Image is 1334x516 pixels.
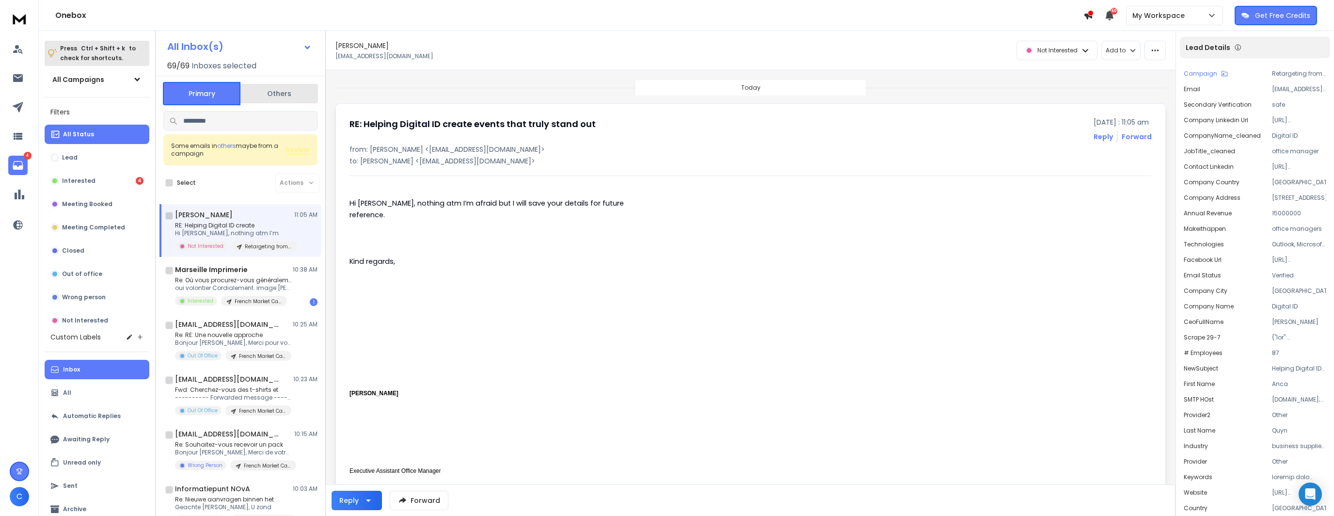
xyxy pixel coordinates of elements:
p: Awaiting Reply [63,435,110,443]
p: Anca [1272,380,1326,388]
p: All [63,389,71,397]
p: Fwd: Cherchez-vous des t-shirts et [175,386,291,394]
p: [STREET_ADDRESS] [1272,194,1326,202]
h1: Marseille Imprimerie [175,265,248,274]
h1: All Campaigns [52,75,104,84]
button: Automatic Replies [45,406,149,426]
p: French Market Campaign | Group B | Ralateam | Max 1 per Company [239,353,286,360]
p: business supplies & equipment [1272,442,1326,450]
button: All Status [45,125,149,144]
p: [DOMAIN_NAME]; [DOMAIN_NAME] [1272,396,1326,403]
span: Review [286,145,310,155]
button: Forward [390,491,448,510]
p: office managers [1272,225,1326,233]
p: Re: Souhaitez-vous recevoir un pack [175,441,291,449]
p: French Market Campaign | Group B | Ralateam | Max 1 per Company [235,298,281,305]
p: Today [741,84,761,92]
p: [URL][DOMAIN_NAME] [1272,116,1326,124]
p: Interested [62,177,95,185]
p: Other [1272,458,1326,466]
h3: Filters [45,105,149,119]
p: Company Address [1184,194,1240,202]
p: Bonjour [PERSON_NAME], Merci de votre retour. En [175,449,291,456]
p: Press to check for shortcuts. [60,44,136,63]
p: ceoFullName [1184,318,1223,326]
p: Lead Details [1186,43,1230,52]
button: Meeting Completed [45,218,149,237]
p: Hi [PERSON_NAME], nothing atm I’m [175,229,291,237]
button: Primary [163,82,240,105]
p: 4 [24,152,32,160]
span: others [217,142,236,150]
p: French Market Campaign | Group B | Ralateam | Max 1 per Company [239,407,286,415]
button: Wrong person [45,288,149,307]
p: [EMAIL_ADDRESS][DOMAIN_NAME] [1272,85,1326,93]
button: Reply [1094,132,1113,142]
p: Retargeting from CEO to [GEOGRAPHIC_DATA] | [DATE] [1272,70,1326,78]
p: Lead [62,154,78,161]
p: Email [1184,85,1200,93]
p: Digital ID [1272,303,1326,310]
p: Meeting Completed [62,224,125,231]
button: Sent [45,476,149,496]
p: safe [1272,101,1326,109]
span: Executive Assistant Office Manager [349,468,441,474]
p: Last Name [1184,427,1215,435]
h1: [EMAIL_ADDRESS][DOMAIN_NAME] [175,320,282,329]
p: All Status [63,130,94,138]
label: Select [177,179,196,187]
p: Secondary Verification [1184,101,1252,109]
p: Geachte [PERSON_NAME], U zond [175,503,291,511]
p: Other [1272,411,1326,419]
p: Get Free Credits [1255,11,1310,20]
button: Inbox [45,360,149,379]
p: Not Interested [62,317,108,324]
p: Quyn [1272,427,1326,435]
p: Provider [1184,458,1207,466]
a: 4 [8,156,28,175]
div: 1 [310,298,318,306]
p: Annual Revenue [1184,210,1232,217]
p: Outlook, Microsoft Office 365, Mailchimp Mandrill, DigitalOcean, Cloudways, Freshdesk, YouTube, G... [1272,241,1326,248]
p: Campaign [1184,70,1217,78]
p: [URL][DOMAIN_NAME] [1272,489,1326,497]
p: industry [1184,442,1208,450]
button: Get Free Credits [1235,6,1317,25]
span: 50 [1111,8,1117,15]
p: Provider2 [1184,411,1210,419]
p: ---------- Forwarded message --------- From: [PERSON_NAME] [175,394,291,402]
p: Re: Où vous procurez-vous généralement [175,276,291,284]
span: Hi [PERSON_NAME], nothing atm I’m afraid but I will save your details for future reference. [349,198,626,220]
span: 69 / 69 [167,60,190,72]
p: [URL][DOMAIN_NAME] [1272,256,1326,264]
p: [GEOGRAPHIC_DATA] [1272,504,1326,512]
p: Helping Digital ID create events that truly stand out [1272,365,1326,372]
p: Inbox [63,366,80,373]
button: Closed [45,241,149,260]
p: Closed [62,247,84,255]
p: Company Linkedin Url [1184,116,1248,124]
p: 87 [1272,349,1326,357]
p: from: [PERSON_NAME] <[EMAIL_ADDRESS][DOMAIN_NAME]> [349,145,1152,154]
button: Meeting Booked [45,194,149,214]
p: to: [PERSON_NAME] <[EMAIL_ADDRESS][DOMAIN_NAME]> [349,156,1152,166]
button: All Inbox(s) [159,37,319,56]
p: 10:03 AM [293,485,318,493]
p: Company Name [1184,303,1234,310]
p: 11:05 AM [294,211,318,219]
h1: [PERSON_NAME] [175,210,233,220]
p: Re: Nieuwe aanvragen binnen het [175,496,291,503]
span: Kind regards, [349,257,395,266]
button: Awaiting Reply [45,430,149,449]
p: newSubject [1184,365,1218,372]
p: First Name [1184,380,1215,388]
button: C [10,487,29,506]
p: makeithappen [1184,225,1226,233]
div: 4 [136,177,143,185]
p: RE: Helping Digital ID create [175,222,291,229]
p: Bonjour [PERSON_NAME], Merci pour votre réponse [175,339,291,347]
p: Contact Linkedin [1184,163,1234,171]
button: All [45,383,149,403]
span: Ctrl + Shift + k [79,43,127,54]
